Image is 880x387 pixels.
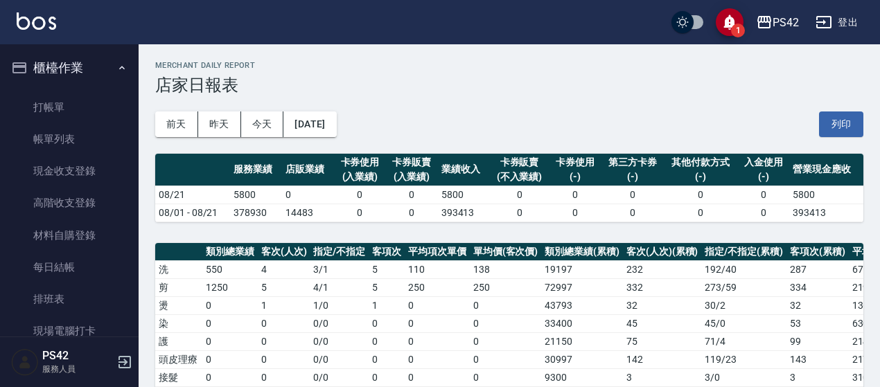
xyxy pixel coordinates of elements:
[541,278,623,296] td: 72997
[664,204,738,222] td: 0
[310,368,369,386] td: 0 / 0
[493,155,545,170] div: 卡券販賣
[667,170,734,184] div: (-)
[258,314,310,332] td: 0
[405,314,470,332] td: 0
[369,332,405,350] td: 0
[716,8,743,36] button: save
[701,368,786,386] td: 3 / 0
[6,283,133,315] a: 排班表
[810,10,863,35] button: 登出
[541,260,623,278] td: 19197
[623,278,702,296] td: 332
[6,219,133,251] a: 材料自購登錄
[750,8,804,37] button: PS42
[786,350,849,368] td: 143
[389,155,434,170] div: 卡券販賣
[623,368,702,386] td: 3
[541,368,623,386] td: 9300
[202,260,258,278] td: 550
[786,296,849,314] td: 32
[155,204,230,222] td: 08/01 - 08/21
[701,278,786,296] td: 273 / 59
[786,332,849,350] td: 99
[6,315,133,347] a: 現場電腦打卡
[386,204,438,222] td: 0
[155,332,202,350] td: 護
[6,50,133,86] button: 櫃檯作業
[202,278,258,296] td: 1250
[258,332,310,350] td: 0
[405,278,470,296] td: 250
[604,155,660,170] div: 第三方卡券
[405,368,470,386] td: 0
[42,349,113,363] h5: PS42
[241,111,284,137] button: 今天
[789,154,863,186] th: 營業現金應收
[258,243,310,261] th: 客次(人次)
[337,170,382,184] div: (入業績)
[701,350,786,368] td: 119 / 23
[386,186,438,204] td: 0
[470,260,542,278] td: 138
[701,332,786,350] td: 71 / 4
[741,170,786,184] div: (-)
[258,260,310,278] td: 4
[283,111,336,137] button: [DATE]
[438,204,490,222] td: 393413
[604,170,660,184] div: (-)
[470,243,542,261] th: 單均價(客次價)
[405,350,470,368] td: 0
[6,187,133,219] a: 高階收支登錄
[623,243,702,261] th: 客次(人次)(累積)
[789,186,863,204] td: 5800
[42,363,113,375] p: 服務人員
[258,350,310,368] td: 0
[369,296,405,314] td: 1
[786,243,849,261] th: 客項次(累積)
[470,296,542,314] td: 0
[405,243,470,261] th: 平均項次單價
[470,332,542,350] td: 0
[773,14,799,31] div: PS42
[310,296,369,314] td: 1 / 0
[623,332,702,350] td: 75
[667,155,734,170] div: 其他付款方式
[470,350,542,368] td: 0
[369,243,405,261] th: 客項次
[405,296,470,314] td: 0
[258,368,310,386] td: 0
[553,155,598,170] div: 卡券使用
[155,154,863,222] table: a dense table
[601,186,664,204] td: 0
[230,204,282,222] td: 378930
[6,251,133,283] a: 每日結帳
[155,260,202,278] td: 洗
[202,332,258,350] td: 0
[155,278,202,296] td: 剪
[470,314,542,332] td: 0
[310,332,369,350] td: 0 / 0
[701,260,786,278] td: 192 / 40
[6,91,133,123] a: 打帳單
[470,278,542,296] td: 250
[202,368,258,386] td: 0
[155,61,863,70] h2: Merchant Daily Report
[541,314,623,332] td: 33400
[230,154,282,186] th: 服務業績
[489,204,549,222] td: 0
[789,204,863,222] td: 393413
[549,204,601,222] td: 0
[202,314,258,332] td: 0
[389,170,434,184] div: (入業績)
[786,368,849,386] td: 3
[786,278,849,296] td: 334
[438,154,490,186] th: 業績收入
[155,368,202,386] td: 接髮
[819,111,863,137] button: 列印
[282,204,334,222] td: 14483
[369,368,405,386] td: 0
[369,314,405,332] td: 0
[310,260,369,278] td: 3 / 1
[405,332,470,350] td: 0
